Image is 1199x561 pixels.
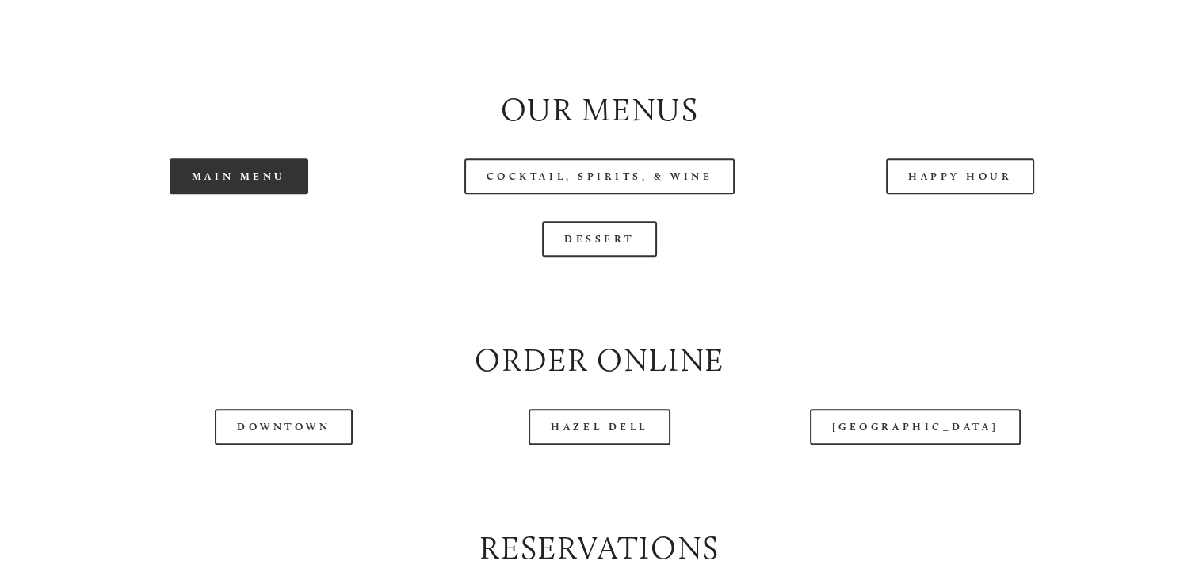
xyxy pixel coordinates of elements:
[542,221,657,257] a: Dessert
[810,409,1021,445] a: [GEOGRAPHIC_DATA]
[72,338,1127,382] h2: Order Online
[886,158,1035,194] a: Happy Hour
[529,409,670,445] a: Hazel Dell
[215,409,353,445] a: Downtown
[464,158,735,194] a: Cocktail, Spirits, & Wine
[170,158,308,194] a: Main Menu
